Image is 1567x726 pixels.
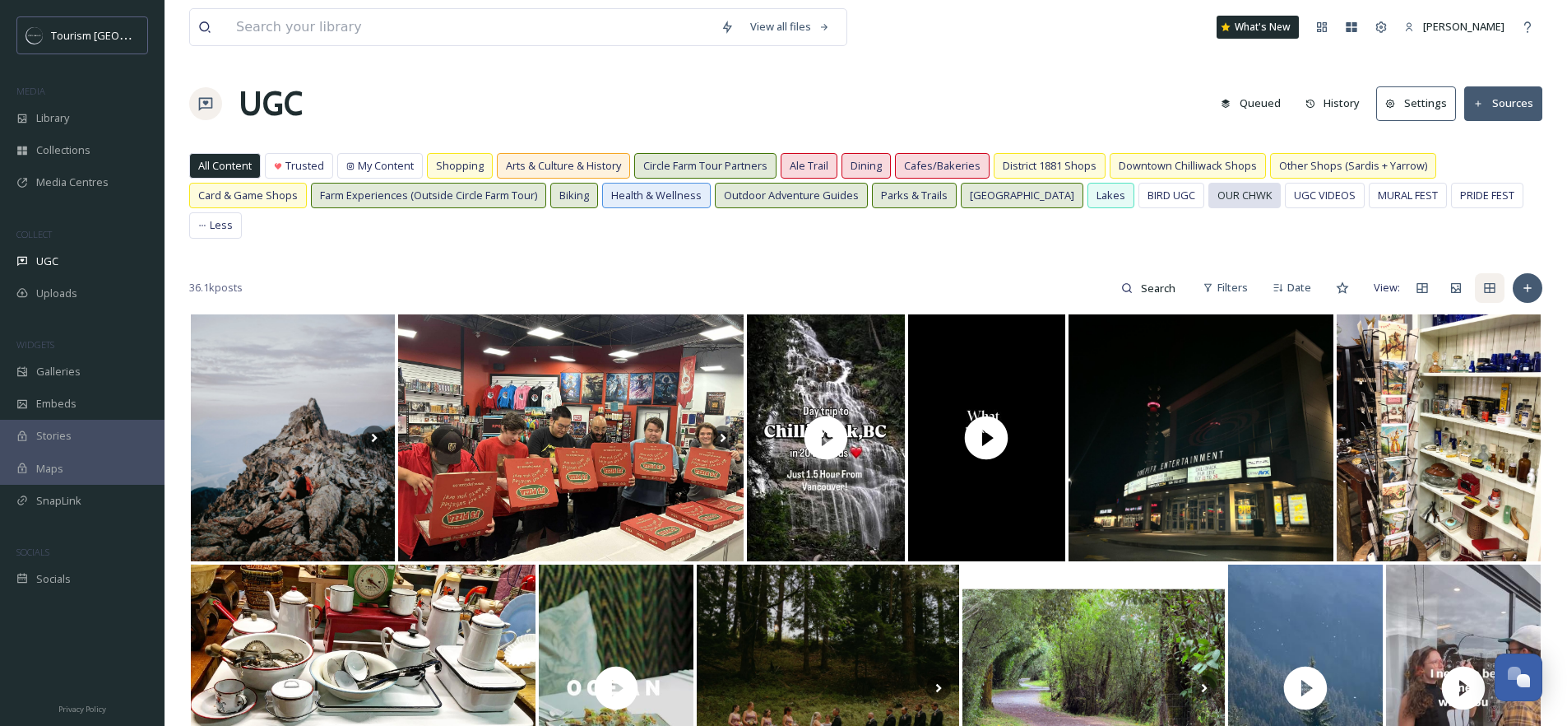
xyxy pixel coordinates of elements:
[1217,188,1272,203] span: OUR CHWK
[747,314,904,561] img: thumbnail
[239,79,303,128] a: UGC
[1423,19,1504,34] span: [PERSON_NAME]
[724,188,859,203] span: Outdoor Adventure Guides
[58,704,106,714] span: Privacy Policy
[36,364,81,379] span: Galleries
[970,188,1074,203] span: [GEOGRAPHIC_DATA]
[36,254,58,269] span: UGC
[742,11,838,43] a: View all files
[51,27,198,43] span: Tourism [GEOGRAPHIC_DATA]
[358,158,414,174] span: My Content
[36,571,71,587] span: Socials
[790,158,828,174] span: Ale Trail
[611,188,702,203] span: Health & Wellness
[436,158,484,174] span: Shopping
[1279,158,1427,174] span: Other Shops (Sardis + Yarrow)
[881,188,948,203] span: Parks & Trails
[58,698,106,718] a: Privacy Policy
[1147,188,1195,203] span: BIRD UGC
[228,9,712,45] input: Search your library
[1096,188,1125,203] span: Lakes
[908,314,1065,561] img: thumbnail
[36,175,109,190] span: Media Centres
[285,158,324,174] span: Trusted
[1069,314,1334,561] img: We’re getting ready for you Chilliwack… are you ready for us? 🎥🍿⭐️ 117 films. 13 industry events....
[36,110,69,126] span: Library
[1374,280,1400,296] span: View:
[1133,272,1186,305] input: Search
[191,314,395,561] img: New season resolutions! 🍂 Looking to get more fresh air? Take in more stunning nature views? Or m...
[1212,87,1297,119] a: Queued
[1396,11,1513,43] a: [PERSON_NAME]
[851,158,882,174] span: Dining
[36,396,76,412] span: Embeds
[398,314,744,561] img: Here is the last week of events in pictures! If you’re ever curious what type of events we run an...
[1294,188,1356,203] span: UGC VIDEOS
[16,546,49,558] span: SOCIALS
[320,188,537,203] span: Farm Experiences (Outside Circle Farm Tour)
[643,158,767,174] span: Circle Farm Tour Partners
[1378,188,1438,203] span: MURAL FEST
[16,85,45,97] span: MEDIA
[36,286,77,301] span: Uploads
[1495,654,1542,701] button: Open Chat
[36,428,72,444] span: Stories
[1003,158,1096,174] span: District 1881 Shops
[1464,86,1542,120] button: Sources
[1217,280,1248,296] span: Filters
[198,158,252,174] span: All Content
[16,228,52,240] span: COLLECT
[904,158,981,174] span: Cafes/Bakeries
[16,338,54,351] span: WIDGETS
[1337,314,1541,561] img: Welcome to October #FarmhouseDecor #RusticDecor #SwitzerVintageDecor #CountryVintage #VintageStor...
[189,280,243,296] span: 36.1k posts
[210,217,233,233] span: Less
[1217,16,1299,39] a: What's New
[1287,280,1311,296] span: Date
[1297,87,1369,119] button: History
[1376,86,1456,120] button: Settings
[1376,86,1464,120] a: Settings
[1119,158,1257,174] span: Downtown Chilliwack Shops
[1297,87,1377,119] a: History
[1212,87,1289,119] button: Queued
[1460,188,1514,203] span: PRIDE FEST
[36,493,81,509] span: SnapLink
[26,27,43,44] img: OMNISEND%20Email%20Square%20Images%20.png
[506,158,621,174] span: Arts & Culture & History
[36,142,90,158] span: Collections
[36,461,63,477] span: Maps
[198,188,298,203] span: Card & Game Shops
[559,188,589,203] span: Biking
